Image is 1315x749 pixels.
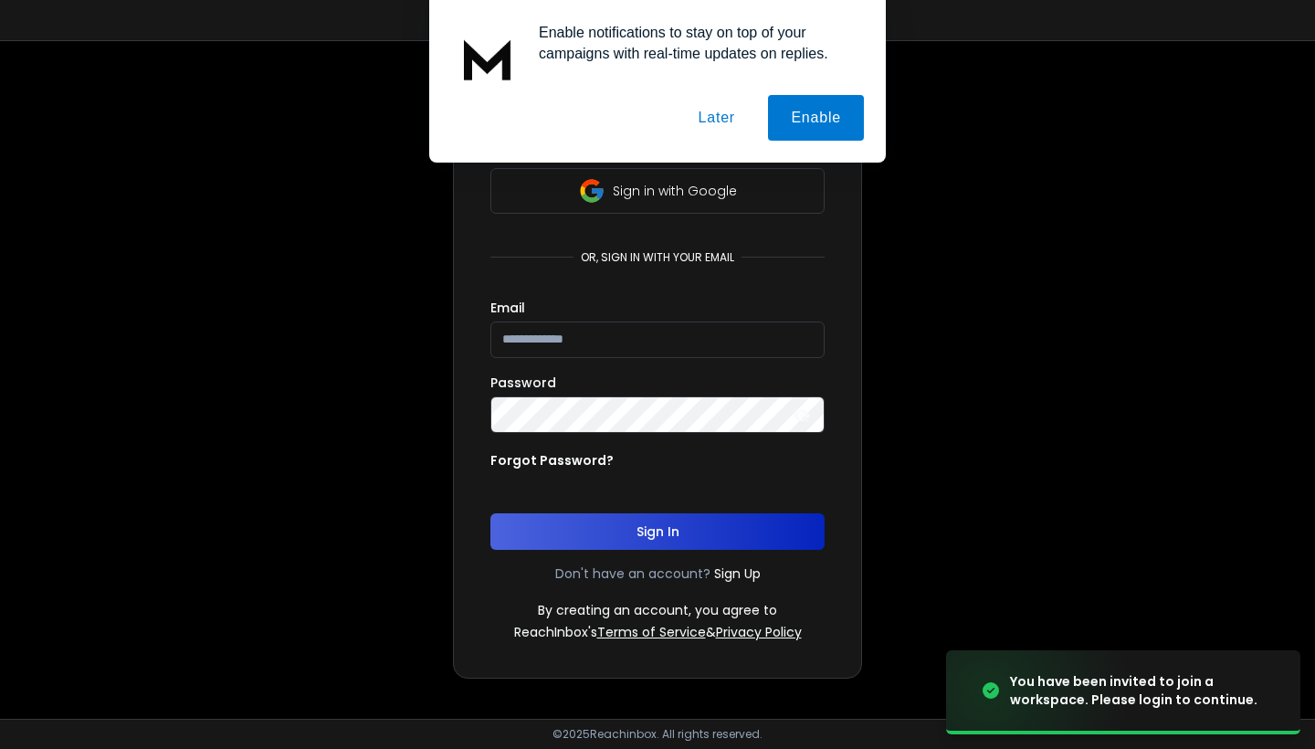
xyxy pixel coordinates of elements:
a: Terms of Service [597,623,706,641]
p: or, sign in with your email [573,250,742,265]
button: Sign in with Google [490,168,825,214]
button: Later [675,95,757,141]
label: Email [490,301,525,314]
p: Sign in with Google [613,182,737,200]
button: Enable [768,95,864,141]
button: Sign In [490,513,825,550]
div: Enable notifications to stay on top of your campaigns with real-time updates on replies. [524,22,864,64]
a: Sign Up [714,564,761,583]
img: notification icon [451,22,524,95]
p: Don't have an account? [555,564,710,583]
div: You have been invited to join a workspace. Please login to continue. [1010,672,1278,709]
label: Password [490,376,556,389]
a: Privacy Policy [716,623,802,641]
p: By creating an account, you agree to [538,601,777,619]
img: image [946,637,1129,745]
p: © 2025 Reachinbox. All rights reserved. [552,727,763,742]
p: Forgot Password? [490,451,614,469]
p: ReachInbox's & [514,623,802,641]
